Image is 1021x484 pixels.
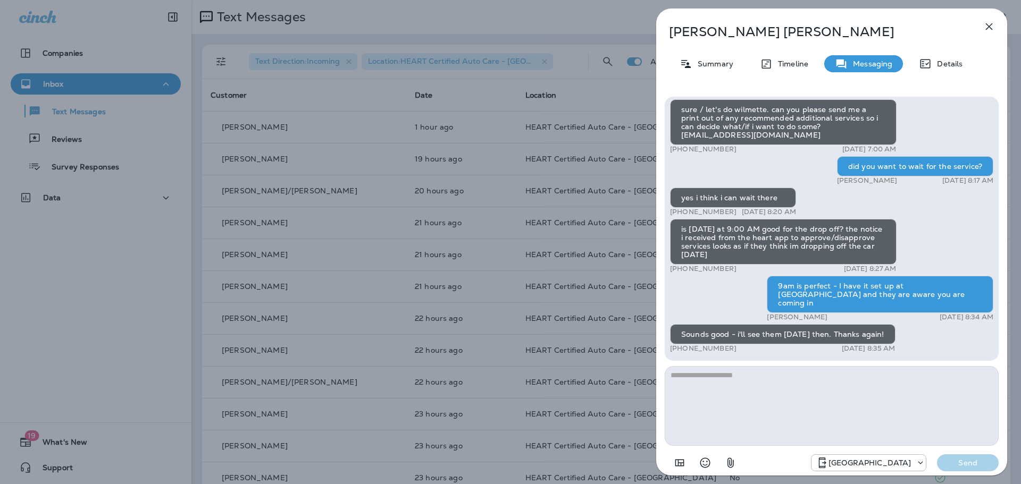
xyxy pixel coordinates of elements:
[670,344,737,353] p: [PHONE_NUMBER]
[932,60,963,68] p: Details
[837,156,993,176] div: did you want to wait for the service?
[670,219,897,265] div: is [DATE] at 9:00 AM good for the drop off? the notice i received from the heart app to approve/d...
[694,452,716,473] button: Select an emoji
[670,208,737,216] p: [PHONE_NUMBER]
[767,276,993,313] div: 9am is perfect - I have it set up at [GEOGRAPHIC_DATA] and they are aware you are coming in
[669,24,959,39] p: [PERSON_NAME] [PERSON_NAME]
[670,324,896,344] div: Sounds good - i'll see them [DATE] then. Thanks again!
[669,452,690,473] button: Add in a premade template
[767,313,827,321] p: [PERSON_NAME]
[940,313,993,321] p: [DATE] 8:34 AM
[773,60,808,68] p: Timeline
[670,99,897,145] div: sure / let's do wilmette. can you please send me a print out of any recommended additional servic...
[844,265,897,273] p: [DATE] 8:27 AM
[837,176,898,185] p: [PERSON_NAME]
[842,145,897,154] p: [DATE] 7:00 AM
[828,458,911,467] p: [GEOGRAPHIC_DATA]
[692,60,733,68] p: Summary
[742,208,796,216] p: [DATE] 8:20 AM
[670,265,737,273] p: [PHONE_NUMBER]
[670,188,796,208] div: yes i think i can wait there
[842,344,896,353] p: [DATE] 8:35 AM
[670,145,737,154] p: [PHONE_NUMBER]
[848,60,892,68] p: Messaging
[942,176,993,185] p: [DATE] 8:17 AM
[811,456,926,469] div: +1 (847) 262-3704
